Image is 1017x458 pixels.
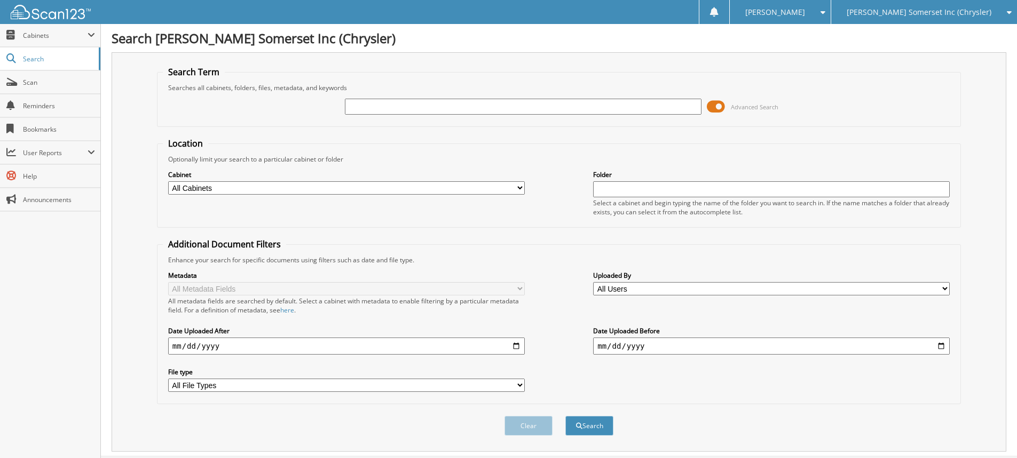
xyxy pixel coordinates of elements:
[112,29,1006,47] h1: Search [PERSON_NAME] Somerset Inc (Chrysler)
[168,170,525,179] label: Cabinet
[23,78,95,87] span: Scan
[168,326,525,335] label: Date Uploaded After
[168,367,525,376] label: File type
[163,138,208,149] legend: Location
[745,9,805,15] span: [PERSON_NAME]
[23,125,95,134] span: Bookmarks
[11,5,91,19] img: scan123-logo-white.svg
[163,66,225,78] legend: Search Term
[280,306,294,315] a: here
[168,338,525,355] input: start
[593,271,950,280] label: Uploaded By
[23,31,88,40] span: Cabinets
[168,271,525,280] label: Metadata
[23,101,95,110] span: Reminders
[163,238,286,250] legend: Additional Document Filters
[163,255,955,264] div: Enhance your search for specific documents using filters such as date and file type.
[163,83,955,92] div: Searches all cabinets, folders, files, metadata, and keywords
[565,416,613,436] button: Search
[504,416,553,436] button: Clear
[593,326,950,335] label: Date Uploaded Before
[23,195,95,204] span: Announcements
[23,148,88,157] span: User Reports
[23,172,95,181] span: Help
[593,198,950,216] div: Select a cabinet and begin typing the name of the folder you want to search in. If the name match...
[593,338,950,355] input: end
[23,54,93,63] span: Search
[163,155,955,164] div: Optionally limit your search to a particular cabinet or folder
[731,103,778,111] span: Advanced Search
[847,9,991,15] span: [PERSON_NAME] Somerset Inc (Chrysler)
[168,296,525,315] div: All metadata fields are searched by default. Select a cabinet with metadata to enable filtering b...
[593,170,950,179] label: Folder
